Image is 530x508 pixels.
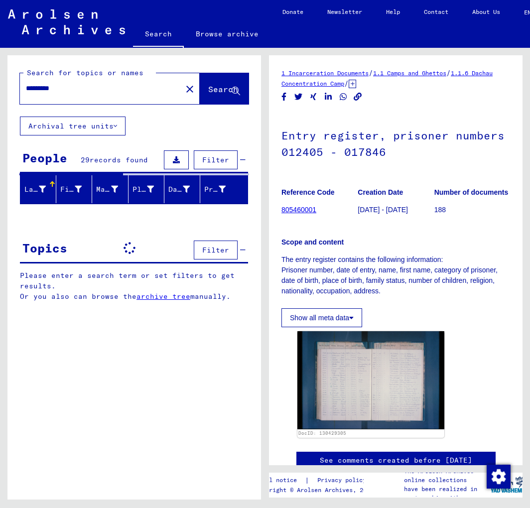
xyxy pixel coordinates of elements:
[168,181,202,197] div: Date of Birth
[194,150,238,169] button: Filter
[353,91,363,103] button: Copy link
[358,205,433,215] p: [DATE] - [DATE]
[434,205,510,215] p: 188
[132,181,166,197] div: Place of Birth
[320,455,472,466] a: See comments created before [DATE]
[60,184,82,195] div: First Name
[20,270,249,302] p: Please enter a search term or set filters to get results. Or you also can browse the manually.
[24,184,46,195] div: Last Name
[308,91,319,103] button: Share on Xing
[281,308,362,327] button: Show all meta data
[184,22,270,46] a: Browse archive
[309,475,378,486] a: Privacy policy
[200,175,248,203] mat-header-cell: Prisoner #
[202,246,229,254] span: Filter
[96,181,130,197] div: Maiden Name
[202,155,229,164] span: Filter
[344,79,349,88] span: /
[358,188,403,196] b: Creation Date
[81,155,90,164] span: 29
[255,475,305,486] a: Legal notice
[22,239,67,257] div: Topics
[20,117,126,135] button: Archival tree units
[487,465,511,489] img: Change consent
[27,68,143,77] mat-label: Search for topics or names
[204,181,238,197] div: Prisoner #
[255,475,378,486] div: |
[208,84,238,94] span: Search
[298,430,346,436] a: DocID: 130429305
[24,181,58,197] div: Last Name
[279,91,289,103] button: Share on Facebook
[281,69,369,77] a: 1 Incarceration Documents
[281,113,510,173] h1: Entry register, prisoner numbers 012405 - 017846
[446,68,451,77] span: /
[60,181,94,197] div: First Name
[204,184,226,195] div: Prisoner #
[133,22,184,48] a: Search
[56,175,92,203] mat-header-cell: First Name
[168,184,190,195] div: Date of Birth
[8,9,125,34] img: Arolsen_neg.svg
[129,175,164,203] mat-header-cell: Place of Birth
[404,485,491,503] p: have been realized in partnership with
[255,486,378,495] p: Copyright © Arolsen Archives, 2021
[373,69,446,77] a: 1.1 Camps and Ghettos
[132,184,154,195] div: Place of Birth
[338,91,349,103] button: Share on WhatsApp
[404,467,491,485] p: The Arolsen Archives online collections
[281,254,510,296] p: The entry register contains the following information: Prisoner number, date of entry, name, firs...
[281,206,316,214] a: 805460001
[323,91,334,103] button: Share on LinkedIn
[90,155,148,164] span: records found
[180,79,200,99] button: Clear
[281,188,335,196] b: Reference Code
[434,188,509,196] b: Number of documents
[486,464,510,488] div: Change consent
[22,149,67,167] div: People
[281,238,344,246] b: Scope and content
[293,91,304,103] button: Share on Twitter
[297,331,444,429] img: 001.jpg
[200,73,249,104] button: Search
[92,175,128,203] mat-header-cell: Maiden Name
[194,241,238,259] button: Filter
[184,83,196,95] mat-icon: close
[369,68,373,77] span: /
[164,175,200,203] mat-header-cell: Date of Birth
[96,184,118,195] div: Maiden Name
[20,175,56,203] mat-header-cell: Last Name
[136,292,190,301] a: archive tree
